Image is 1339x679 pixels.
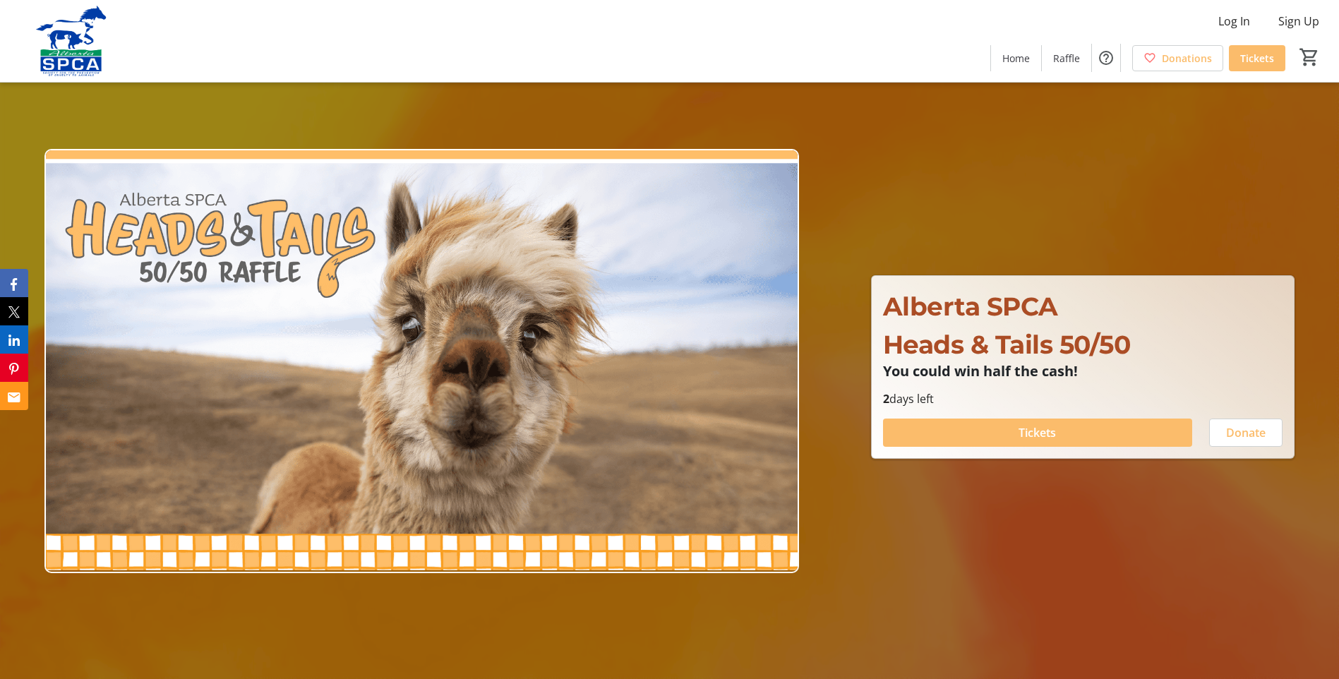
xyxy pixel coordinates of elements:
[44,149,799,573] img: Campaign CTA Media Photo
[8,6,134,76] img: Alberta SPCA's Logo
[1002,51,1030,66] span: Home
[1229,45,1285,71] a: Tickets
[1209,419,1283,447] button: Donate
[991,45,1041,71] a: Home
[1207,10,1261,32] button: Log In
[1053,51,1080,66] span: Raffle
[883,363,1283,379] p: You could win half the cash!
[1042,45,1091,71] a: Raffle
[1019,424,1056,441] span: Tickets
[1267,10,1331,32] button: Sign Up
[883,390,1283,407] p: days left
[1092,44,1120,72] button: Help
[1240,51,1274,66] span: Tickets
[1162,51,1212,66] span: Donations
[1132,45,1223,71] a: Donations
[883,291,1058,322] span: Alberta SPCA
[1278,13,1319,30] span: Sign Up
[1297,44,1322,70] button: Cart
[1226,424,1266,441] span: Donate
[883,419,1192,447] button: Tickets
[883,329,1131,360] span: Heads & Tails 50/50
[1218,13,1250,30] span: Log In
[883,391,889,407] span: 2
